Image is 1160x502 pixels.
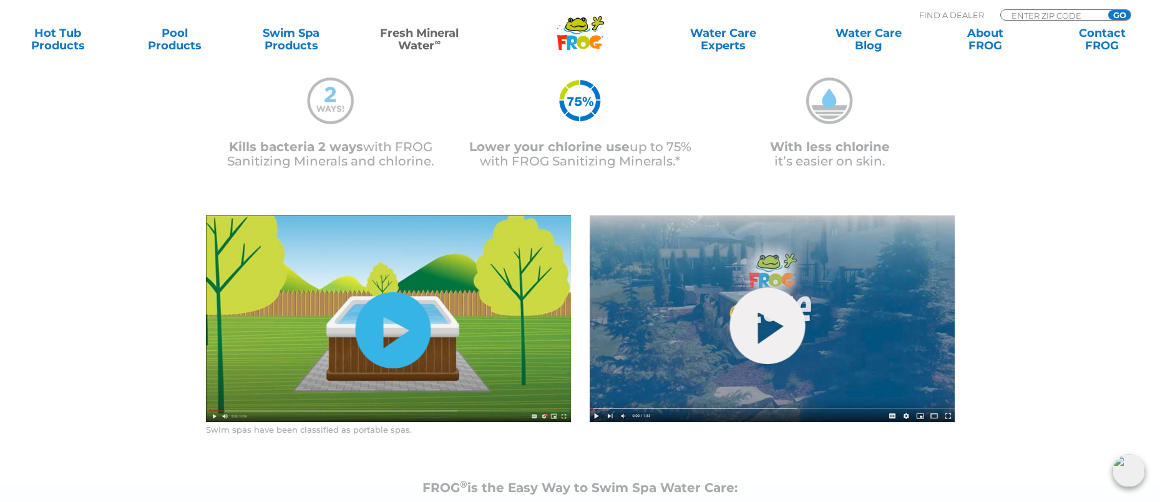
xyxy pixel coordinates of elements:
img: icon-atease-75percent-less [557,77,603,124]
p: Swim spas have been classified as portable spas. [206,425,571,434]
a: AboutFROG [940,27,1031,52]
p: it’s easier on skin. [705,140,955,169]
p: with FROG Sanitizing Minerals and chlorine. [206,140,456,169]
a: Water CareBlog [823,27,914,52]
a: Fresh MineralWater∞ [363,27,476,52]
span: Lower your chlorine use [469,139,630,154]
img: openIcon [1113,455,1145,487]
img: @ease-swim-spa-video-cover [590,215,955,422]
input: Zip Code Form [1010,10,1094,21]
strong: FROG is the Easy Way to Swim Spa Water Care: [422,480,738,495]
p: Find A Dealer [919,9,984,21]
p: up to 75% with FROG Sanitizing Minerals.* [456,140,705,169]
a: Hot TubProducts [12,27,104,52]
sup: ∞ [434,37,441,47]
span: With less chlorine [770,139,890,154]
a: PoolProducts [129,27,220,52]
sup: ® [460,478,467,490]
img: fmw-hot-tub-cover-1 [206,215,571,422]
span: Kills bacteria 2 ways [229,139,363,154]
img: mineral-water-less-chlorine [806,77,853,124]
img: mineral-water-2-ways [307,77,354,124]
input: GO [1108,10,1131,20]
a: Water CareExperts [650,27,797,52]
a: Swim SpaProducts [246,27,337,52]
a: ContactFROG [1056,27,1148,52]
